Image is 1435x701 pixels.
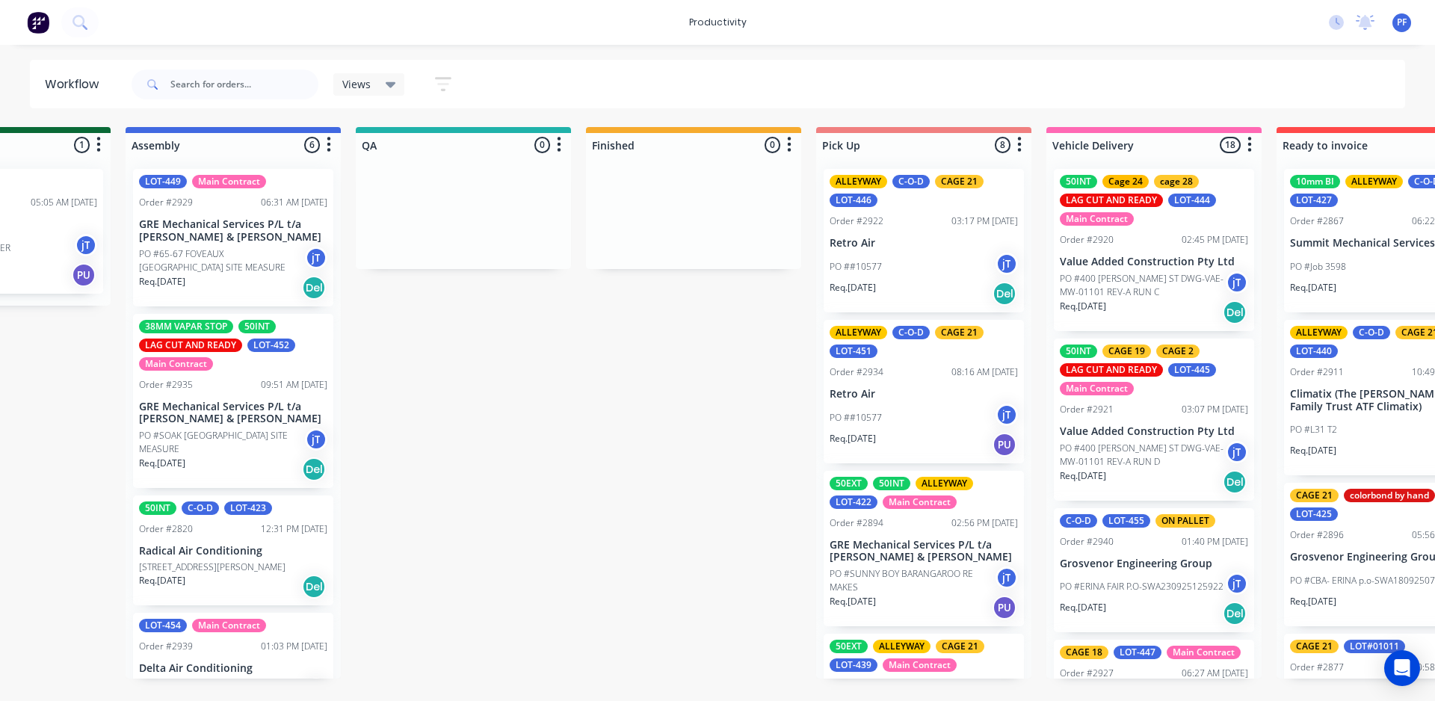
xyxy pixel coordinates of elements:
[1290,260,1346,274] p: PO #Job 3598
[1156,345,1200,358] div: CAGE 2
[139,429,305,456] p: PO #SOAK [GEOGRAPHIC_DATA] SITE MEASURE
[830,495,877,509] div: LOT-422
[139,561,286,574] p: [STREET_ADDRESS][PERSON_NAME]
[261,522,327,536] div: 12:31 PM [DATE]
[830,411,882,424] p: PO ##10577
[1397,16,1407,29] span: PF
[883,658,957,672] div: Main Contract
[1060,469,1106,483] p: Req. [DATE]
[1182,233,1248,247] div: 02:45 PM [DATE]
[824,169,1024,312] div: ALLEYWAYC-O-DCAGE 21LOT-446Order #292203:17 PM [DATE]Retro AirPO ##10577jTReq.[DATE]Del
[139,401,327,426] p: GRE Mechanical Services P/L t/a [PERSON_NAME] & [PERSON_NAME]
[139,662,327,675] p: Delta Air Conditioning
[1155,514,1215,528] div: ON PALLET
[830,516,883,530] div: Order #2894
[302,575,326,599] div: Del
[342,76,371,92] span: Views
[1290,489,1339,502] div: CAGE 21
[139,320,233,333] div: 38MM VAPAR STOP
[993,282,1016,306] div: Del
[1060,601,1106,614] p: Req. [DATE]
[170,70,318,99] input: Search for orders...
[996,404,1018,426] div: jT
[1060,363,1163,377] div: LAG CUT AND READY
[139,619,187,632] div: LOT-454
[1226,441,1248,463] div: jT
[1114,646,1161,659] div: LOT-447
[1290,281,1336,294] p: Req. [DATE]
[182,501,219,515] div: C-O-D
[830,658,877,672] div: LOT-439
[830,595,876,608] p: Req. [DATE]
[951,214,1018,228] div: 03:17 PM [DATE]
[139,378,193,392] div: Order #2935
[1060,345,1097,358] div: 50INT
[1060,175,1097,188] div: 50INT
[996,253,1018,275] div: jT
[830,365,883,379] div: Order #2934
[139,275,185,288] p: Req. [DATE]
[192,619,266,632] div: Main Contract
[1290,326,1348,339] div: ALLEYWAY
[1054,339,1254,501] div: 50INTCAGE 19CAGE 2LAG CUT AND READYLOT-445Main ContractOrder #292103:07 PM [DATE]Value Added Cons...
[192,175,266,188] div: Main Contract
[873,640,931,653] div: ALLEYWAY
[1060,272,1226,299] p: PO #400 [PERSON_NAME] ST DWG-VAE-MW-01101 REV-A RUN C
[27,11,49,34] img: Factory
[951,516,1018,530] div: 02:56 PM [DATE]
[1290,365,1344,379] div: Order #2911
[261,640,327,653] div: 01:03 PM [DATE]
[75,234,97,256] div: jT
[1154,175,1199,188] div: cage 28
[1060,194,1163,207] div: LAG CUT AND READY
[139,545,327,558] p: Radical Air Conditioning
[1223,470,1247,494] div: Del
[1345,175,1403,188] div: ALLEYWAY
[139,457,185,470] p: Req. [DATE]
[1290,661,1344,674] div: Order #2877
[1060,382,1134,395] div: Main Contract
[1060,514,1097,528] div: C-O-D
[1182,535,1248,549] div: 01:40 PM [DATE]
[951,365,1018,379] div: 08:16 AM [DATE]
[916,477,973,490] div: ALLEYWAY
[935,326,984,339] div: CAGE 21
[1168,363,1216,377] div: LOT-445
[1102,514,1150,528] div: LOT-455
[31,196,97,209] div: 05:05 AM [DATE]
[1290,528,1344,542] div: Order #2896
[1290,345,1338,358] div: LOT-440
[1290,175,1340,188] div: 10mm BI
[133,314,333,489] div: 38MM VAPAR STOP50INTLAG CUT AND READYLOT-452Main ContractOrder #293509:51 AM [DATE]GRE Mechanical...
[139,501,176,515] div: 50INT
[1054,508,1254,633] div: C-O-DLOT-455ON PALLETOrder #294001:40 PM [DATE]Grosvenor Engineering GroupPO #ERINA FAIR P.O-SWA2...
[1060,558,1248,570] p: Grosvenor Engineering Group
[993,433,1016,457] div: PU
[1060,212,1134,226] div: Main Contract
[72,263,96,287] div: PU
[302,457,326,481] div: Del
[139,640,193,653] div: Order #2939
[261,196,327,209] div: 06:31 AM [DATE]
[139,339,242,352] div: LAG CUT AND READY
[305,247,327,269] div: jT
[133,495,333,605] div: 50INTC-O-DLOT-423Order #282012:31 PM [DATE]Radical Air Conditioning[STREET_ADDRESS][PERSON_NAME]R...
[935,175,984,188] div: CAGE 21
[830,640,868,653] div: 50EXT
[133,169,333,306] div: LOT-449Main ContractOrder #292906:31 AM [DATE]GRE Mechanical Services P/L t/a [PERSON_NAME] & [PE...
[830,281,876,294] p: Req. [DATE]
[238,320,276,333] div: 50INT
[936,640,984,653] div: CAGE 21
[996,566,1018,589] div: jT
[247,339,295,352] div: LOT-452
[139,247,305,274] p: PO #65-67 FOVEAUX [GEOGRAPHIC_DATA] SITE MEASURE
[139,357,213,371] div: Main Contract
[873,477,910,490] div: 50INT
[830,214,883,228] div: Order #2922
[305,428,327,451] div: jT
[1054,169,1254,331] div: 50INTCage 24cage 28LAG CUT AND READYLOT-444Main ContractOrder #292002:45 PM [DATE]Value Added Con...
[1290,595,1336,608] p: Req. [DATE]
[1290,507,1338,521] div: LOT-425
[824,320,1024,463] div: ALLEYWAYC-O-DCAGE 21LOT-451Order #293408:16 AM [DATE]Retro AirPO ##10577jTReq.[DATE]PU
[1060,425,1248,438] p: Value Added Construction Pty Ltd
